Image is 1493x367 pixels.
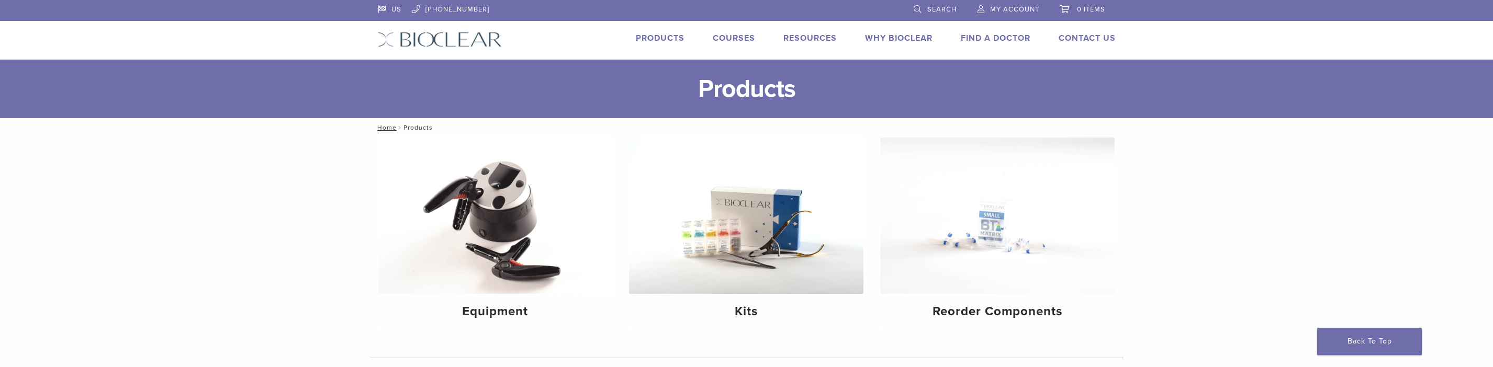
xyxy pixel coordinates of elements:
[927,5,957,14] span: Search
[1059,33,1116,43] a: Contact Us
[370,118,1124,137] nav: Products
[397,125,403,130] span: /
[374,124,397,131] a: Home
[713,33,755,43] a: Courses
[990,5,1039,14] span: My Account
[889,302,1106,321] h4: Reorder Components
[865,33,933,43] a: Why Bioclear
[880,137,1115,328] a: Reorder Components
[961,33,1030,43] a: Find A Doctor
[1077,5,1105,14] span: 0 items
[629,137,863,294] img: Kits
[783,33,837,43] a: Resources
[378,137,613,328] a: Equipment
[629,137,863,328] a: Kits
[636,33,684,43] a: Products
[637,302,855,321] h4: Kits
[1317,328,1422,355] a: Back To Top
[378,137,613,294] img: Equipment
[880,137,1115,294] img: Reorder Components
[387,302,604,321] h4: Equipment
[378,32,502,47] img: Bioclear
